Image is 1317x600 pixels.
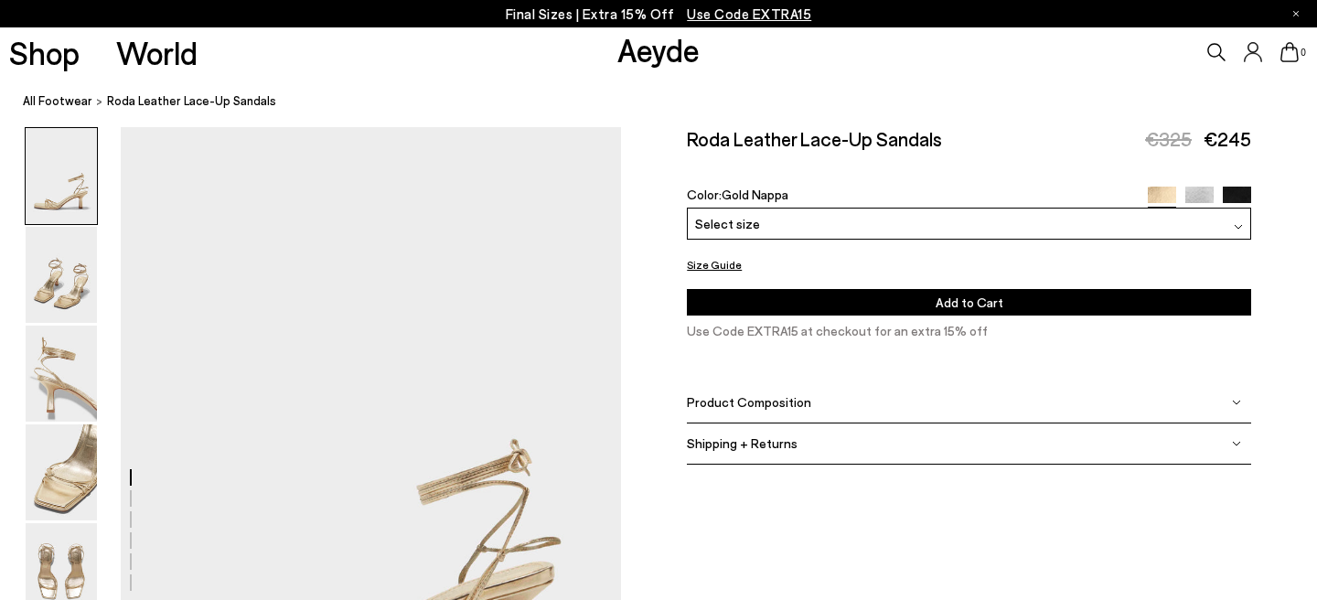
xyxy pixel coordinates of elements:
p: Use Code EXTRA15 at checkout for an extra 15% off [687,323,1251,338]
h2: Roda Leather Lace-Up Sandals [687,127,942,150]
img: Roda Leather Lace-Up Sandals - Image 4 [26,424,97,520]
a: All Footwear [23,91,92,111]
span: €325 [1145,127,1192,150]
img: svg%3E [1232,439,1241,448]
span: 0 [1299,48,1308,58]
span: €245 [1204,127,1251,150]
span: Product Composition [687,394,811,410]
img: Roda Leather Lace-Up Sandals - Image 2 [26,227,97,323]
img: svg%3E [1234,222,1243,231]
span: Add to Cart [936,295,1003,310]
span: Select size [695,216,760,231]
button: Add to Cart [687,289,1251,316]
span: Navigate to /collections/ss25-final-sizes [687,5,811,22]
img: Roda Leather Lace-Up Sandals - Image 3 [26,326,97,422]
p: Final Sizes | Extra 15% Off [506,3,812,26]
img: svg%3E [1232,398,1241,407]
button: Size Guide [687,258,742,271]
span: Roda Leather Lace-Up Sandals [107,91,276,111]
div: Color: [687,187,1130,208]
img: Roda Leather Lace-Up Sandals - Image 1 [26,128,97,224]
a: 0 [1280,42,1299,62]
a: Aeyde [617,30,700,69]
span: Shipping + Returns [687,435,798,451]
a: Shop [9,37,80,69]
nav: breadcrumb [23,77,1317,127]
a: World [116,37,198,69]
span: Gold Nappa [722,187,788,202]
